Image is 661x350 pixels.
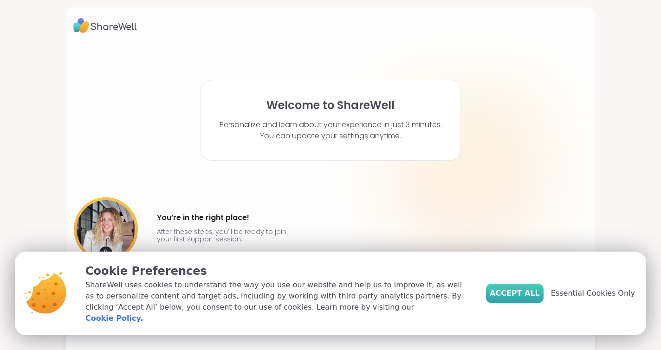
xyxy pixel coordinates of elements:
p: Personalize and learn about your experience in just 3 minutes. You can update your settings anytime. [220,119,442,142]
img: User image [74,197,138,261]
h1: Welcome to ShareWell [266,99,395,112]
button: Accept All [486,284,544,303]
p: Cookie Preferences [85,263,471,279]
a: Cookie Policy. [85,313,143,324]
p: After these steps, you’ll be ready to join your first support session. [157,228,291,243]
img: ShareWell Logo [73,15,137,36]
span: Essential Cookies Only [551,288,635,299]
img: mic icon [99,246,112,259]
p: ShareWell uses cookies to understand the way you use our website and help us to improve it, as we... [85,279,471,324]
span: Accept All [490,288,540,299]
h4: You’re in the right place! [157,210,291,225]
